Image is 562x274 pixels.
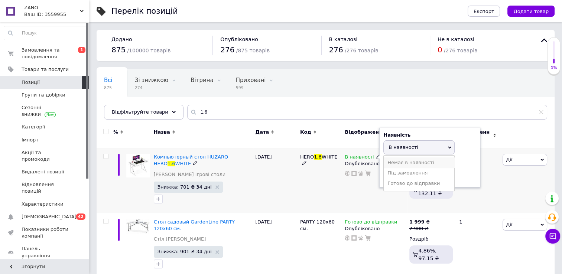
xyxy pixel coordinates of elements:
span: Зі знижкою [135,77,168,84]
span: 875 [111,45,126,54]
div: Опубліковано [345,160,406,167]
span: Показники роботи компанії [22,226,69,239]
span: Готово до відправки [345,219,397,227]
span: Відображення [345,129,385,136]
span: 42 [76,213,85,220]
span: 276 [329,45,343,54]
span: / 100000 товарів [127,48,170,53]
span: Видалені позиції [22,169,64,175]
span: Групи та добірки [22,92,65,98]
span: / 276 товарів [444,48,477,53]
div: 1% [548,65,560,71]
div: Наявність [383,132,476,138]
span: Компьютерный стол HUZARO HERO [154,154,228,166]
a: Стол садовый GardenLine PARTY 120х60 см. [154,219,235,231]
div: Опубліковано [345,225,406,232]
li: Немає в наявності [384,157,454,168]
span: Замовлення та повідомлення [22,47,69,60]
span: В наявності [345,154,374,162]
div: [DATE] [253,148,298,213]
b: 1 999 [409,219,425,225]
span: PARTY 120х60 см. [300,219,335,231]
div: 2 900 ₴ [409,225,430,232]
span: 4.86%, 97.15 ₴ [418,248,439,261]
span: 1.6 [168,161,175,166]
span: % [113,129,118,136]
span: [DEMOGRAPHIC_DATA] [22,213,77,220]
button: Чат з покупцем [545,229,560,244]
a: [PERSON_NAME] ігрові столи [154,171,226,178]
span: Позиції [22,79,40,86]
input: Пошук [4,26,87,40]
span: 4.72%, 132.11 ₴ [418,183,442,196]
span: Дата [255,129,269,136]
span: 276 [220,45,234,54]
span: Дії [506,157,512,162]
span: В наявності [389,144,418,150]
img: Компьютерный стол HUZARO HERO 1.6 WHITE [126,154,150,177]
span: Товари та послуги [22,66,69,73]
span: 274 [135,85,168,91]
span: Не в каталозі [438,36,474,42]
span: Приховані [236,77,266,84]
span: Характеристики [22,201,64,208]
span: В каталозі [329,36,358,42]
span: Акції та промокоди [22,149,69,163]
div: Роздріб [409,236,453,242]
span: Панель управління [22,245,69,259]
span: 875 [104,85,113,91]
span: Категорії [22,124,45,130]
span: WHITE [322,154,338,160]
span: Знижка: 901 ₴ 34 дні [157,249,212,254]
li: Під замовлення [384,168,454,178]
span: Відновлення позицій [22,181,69,195]
span: Додано [111,36,132,42]
span: Вітрина [191,77,213,84]
span: Назва [154,129,170,136]
input: Пошук по назві позиції, артикулу і пошуковим запитам [187,105,547,120]
div: ₴ [409,219,430,225]
span: Всі [104,77,113,84]
a: Компьютерный стол HUZARO HERO1.6WHITE [154,154,228,166]
span: Код [300,129,311,136]
span: / 276 товарів [345,48,378,53]
span: Імпорт [22,137,39,143]
span: 1.6 [314,154,322,160]
span: Опубліковано [220,36,258,42]
span: WHITE [175,161,191,166]
span: 1 [78,47,85,53]
span: Знижка: 701 ₴ 34 дні [157,185,212,189]
div: Ваш ID: 3559955 [24,11,89,18]
span: Відфільтруйте товари [112,109,168,115]
span: Опубліковані [104,105,143,112]
button: Експорт [468,6,500,17]
span: Експорт [474,9,494,14]
span: HERO [300,154,314,160]
a: Стіл [PERSON_NAME] [154,236,206,242]
div: Перелік позицій [111,7,178,15]
button: Додати товар [507,6,555,17]
span: 599 [236,85,266,91]
span: 0 [438,45,442,54]
span: Додати товар [513,9,549,14]
li: Готово до відправки [384,178,454,189]
span: Дії [506,222,512,227]
span: / 875 товарів [236,48,270,53]
span: Сезонні знижки [22,104,69,118]
span: ZANO [24,4,80,11]
img: Стол садовый GardenLine PARTY 120х60 см. [126,219,150,234]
